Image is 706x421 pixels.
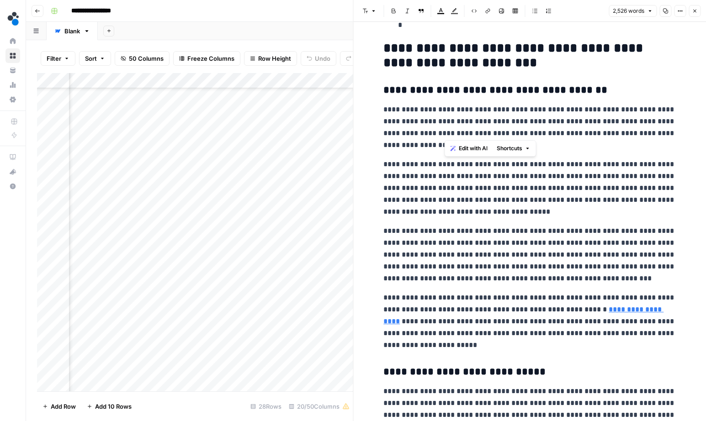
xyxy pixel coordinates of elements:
[285,399,353,414] div: 20/50 Columns
[493,142,534,154] button: Shortcuts
[85,54,97,63] span: Sort
[5,78,20,92] a: Usage
[95,402,132,411] span: Add 10 Rows
[5,34,20,48] a: Home
[51,402,76,411] span: Add Row
[609,5,657,17] button: 2,526 words
[247,399,285,414] div: 28 Rows
[173,51,240,66] button: Freeze Columns
[5,179,20,194] button: Help + Support
[5,63,20,78] a: Your Data
[187,54,234,63] span: Freeze Columns
[5,7,20,30] button: Workspace: spot.ai
[5,164,20,179] button: What's new?
[5,150,20,164] a: AirOps Academy
[5,11,22,27] img: spot.ai Logo
[447,142,491,154] button: Edit with AI
[613,7,644,15] span: 2,526 words
[6,165,20,179] div: What's new?
[81,399,137,414] button: Add 10 Rows
[64,26,80,36] div: Blank
[258,54,291,63] span: Row Height
[315,54,330,63] span: Undo
[115,51,170,66] button: 50 Columns
[5,48,20,63] a: Browse
[244,51,297,66] button: Row Height
[37,399,81,414] button: Add Row
[47,54,61,63] span: Filter
[459,144,488,153] span: Edit with AI
[41,51,75,66] button: Filter
[497,144,522,153] span: Shortcuts
[79,51,111,66] button: Sort
[301,51,336,66] button: Undo
[5,92,20,107] a: Settings
[47,22,98,40] a: Blank
[129,54,164,63] span: 50 Columns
